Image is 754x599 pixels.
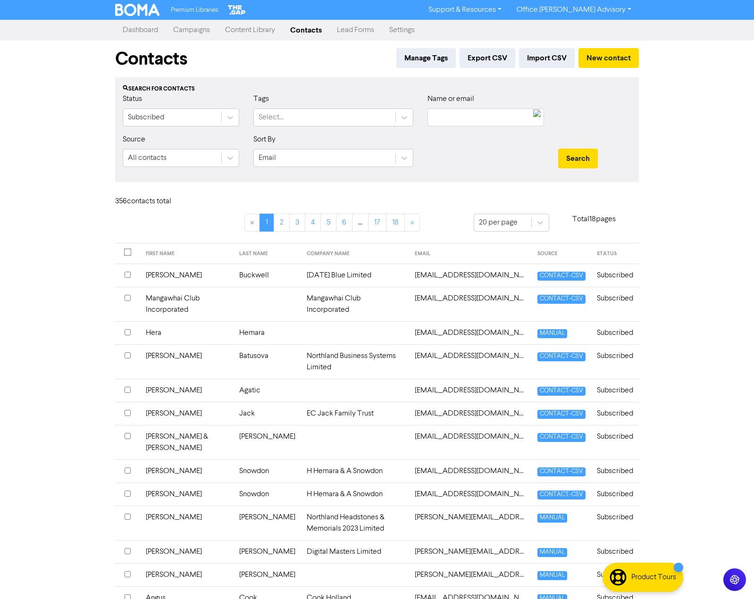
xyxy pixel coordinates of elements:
[259,152,276,164] div: Email
[123,85,631,93] div: Search for contacts
[140,321,234,344] td: Hera
[234,321,301,344] td: Hemara
[537,548,567,557] span: MANUAL
[234,379,301,402] td: Agatic
[301,287,409,321] td: Mangawhai Club Incorporated
[234,483,301,506] td: Snowdon
[234,540,301,563] td: [PERSON_NAME]
[234,264,301,287] td: Buckwell
[274,214,290,232] a: Page 2
[140,425,234,459] td: [PERSON_NAME] & [PERSON_NAME]
[427,93,474,105] label: Name or email
[253,93,269,105] label: Tags
[591,540,639,563] td: Subscribed
[301,506,409,540] td: Northland Headstones & Memorials 2023 Limited
[479,217,518,228] div: 20 per page
[301,459,409,483] td: H Hemara & A Snowdon
[537,410,586,419] span: CONTACT-CSV
[140,243,234,264] th: FIRST NAME
[382,21,422,40] a: Settings
[140,379,234,402] td: [PERSON_NAME]
[301,540,409,563] td: Digital Masters Limited
[409,506,532,540] td: andrew@northlandheadstones.co.nz
[549,214,639,225] p: Total 18 pages
[260,214,274,232] a: Page 1 is your current page
[166,21,218,40] a: Campaigns
[140,540,234,563] td: [PERSON_NAME]
[409,321,532,344] td: admin@mayhempainters.co.nz
[519,48,575,68] button: Import CSV
[140,483,234,506] td: [PERSON_NAME]
[140,563,234,586] td: [PERSON_NAME]
[123,93,142,105] label: Status
[537,387,586,396] span: CONTACT-CSV
[386,214,405,232] a: Page 18
[404,214,420,232] a: »
[301,243,409,264] th: COMPANY NAME
[396,48,456,68] button: Manage Tags
[409,459,532,483] td: andreasnowdon213@outlook.com
[558,149,598,168] button: Search
[234,243,301,264] th: LAST NAME
[707,554,754,599] iframe: Chat Widget
[591,379,639,402] td: Subscribed
[591,402,639,425] td: Subscribed
[537,491,586,499] span: CONTACT-CSV
[409,425,532,459] td: alex.charlene1@gmail.com
[409,264,532,287] td: admin@ascensionblue.co.nz
[115,197,191,206] h6: 356 contact s total
[591,506,639,540] td: Subscribed
[140,506,234,540] td: [PERSON_NAME]
[409,563,532,586] td: angelaf@yovichadvisory.com
[226,4,247,16] img: The Gap
[537,514,567,523] span: MANUAL
[537,571,567,580] span: MANUAL
[591,344,639,379] td: Subscribed
[218,21,283,40] a: Content Library
[301,402,409,425] td: EC Jack Family Trust
[171,7,219,13] span: Premium Libraries:
[409,540,532,563] td: andy@digitalmasters.co.nz
[115,4,159,16] img: BOMA Logo
[460,48,515,68] button: Export CSV
[409,379,532,402] td: agiv@hotmail.com
[234,402,301,425] td: Jack
[591,243,639,264] th: STATUS
[409,287,532,321] td: admin@mangawhaiclub.org.nz
[301,483,409,506] td: H Hemara & A Snowdon
[537,352,586,361] span: CONTACT-CSV
[591,321,639,344] td: Subscribed
[115,21,166,40] a: Dashboard
[234,563,301,586] td: [PERSON_NAME]
[305,214,321,232] a: Page 4
[537,467,586,476] span: CONTACT-CSV
[591,425,639,459] td: Subscribed
[591,563,639,586] td: Subscribed
[140,344,234,379] td: [PERSON_NAME]
[123,134,145,145] label: Source
[301,264,409,287] td: [DATE] Blue Limited
[234,344,301,379] td: Batusova
[591,287,639,321] td: Subscribed
[115,48,187,70] h1: Contacts
[591,459,639,483] td: Subscribed
[253,134,276,145] label: Sort By
[320,214,336,232] a: Page 5
[234,459,301,483] td: Snowdon
[140,459,234,483] td: [PERSON_NAME]
[591,264,639,287] td: Subscribed
[578,48,639,68] button: New contact
[283,21,329,40] a: Contacts
[234,425,301,459] td: [PERSON_NAME]
[368,214,386,232] a: Page 17
[537,295,586,304] span: CONTACT-CSV
[140,287,234,321] td: Mangawhai Club Incorporated
[537,433,586,442] span: CONTACT-CSV
[409,344,532,379] td: admin@nbsystems.co.nz
[140,264,234,287] td: [PERSON_NAME]
[128,152,167,164] div: All contacts
[329,21,382,40] a: Lead Forms
[409,402,532,425] td: alecjack@xtra.co.nz
[509,2,639,17] a: Office [PERSON_NAME] Advisory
